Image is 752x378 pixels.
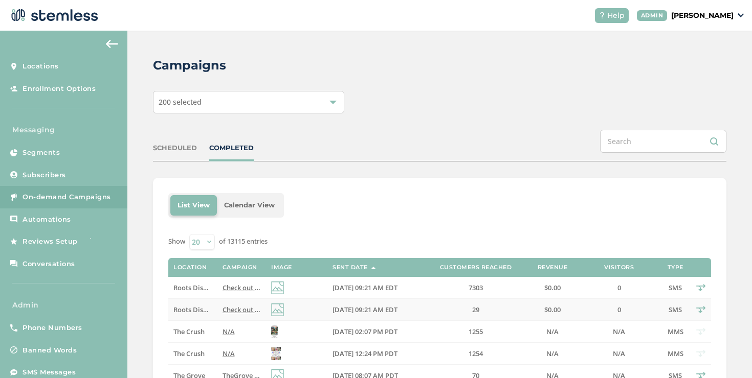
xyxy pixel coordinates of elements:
[333,305,397,314] span: [DATE] 09:21 AM EDT
[544,305,561,314] span: $0.00
[583,327,655,336] label: N/A
[613,327,625,336] span: N/A
[23,323,82,333] span: Phone Numbers
[173,264,207,271] label: Location
[153,143,197,153] div: SCHEDULED
[583,349,655,358] label: N/A
[173,327,205,336] span: The Crush
[223,305,393,314] span: Check out our new deals at Roots! Reply END to cancel
[173,283,212,292] label: Roots Dispensary - Rec
[613,349,625,358] span: N/A
[532,305,573,314] label: $0.00
[583,305,655,314] label: 0
[637,10,668,21] div: ADMIN
[23,61,59,72] span: Locations
[599,12,605,18] img: icon-help-white-03924b79.svg
[168,237,185,247] label: Show
[607,10,625,21] span: Help
[223,349,235,358] span: N/A
[544,283,561,292] span: $0.00
[669,283,682,292] span: SMS
[430,305,522,314] label: 29
[333,283,419,292] label: 09/16/2025 09:21 AM EDT
[159,97,202,107] span: 200 selected
[701,329,752,378] iframe: Chat Widget
[546,327,559,336] span: N/A
[23,84,96,94] span: Enrollment Options
[271,264,292,271] label: Image
[333,349,419,358] label: 09/15/2025 12:24 PM PDT
[8,5,98,26] img: logo-dark-0685b13c.svg
[23,259,75,269] span: Conversations
[469,349,483,358] span: 1254
[209,143,254,153] div: COMPLETED
[23,367,76,377] span: SMS Messages
[23,192,111,202] span: On-demand Campaigns
[532,349,573,358] label: N/A
[271,281,284,294] img: icon-img-d887fa0c.svg
[219,237,268,247] label: of 13115 entries
[170,195,217,216] li: List View
[23,148,60,158] span: Segments
[617,283,621,292] span: 0
[430,283,522,292] label: 7303
[85,231,106,252] img: glitter-stars-b7820f95.gif
[223,283,393,292] span: Check out our new deals at Roots! Reply END to cancel
[333,305,419,314] label: 09/16/2025 09:21 AM EDT
[333,349,397,358] span: [DATE] 12:24 PM PDT
[671,10,734,21] p: [PERSON_NAME]
[333,327,419,336] label: 09/15/2025 02:07 PM PDT
[271,303,284,316] img: icon-img-d887fa0c.svg
[668,264,683,271] label: Type
[440,264,512,271] label: Customers Reached
[546,349,559,358] span: N/A
[469,327,483,336] span: 1255
[153,56,226,75] h2: Campaigns
[223,349,261,358] label: N/A
[173,349,205,358] span: The Crush
[538,264,568,271] label: Revenue
[371,267,376,269] img: icon-sort-1e1d7615.svg
[665,349,685,358] label: MMS
[173,283,245,292] span: Roots Dispensary - Rec
[333,283,397,292] span: [DATE] 09:21 AM EDT
[217,195,282,216] li: Calendar View
[583,283,655,292] label: 0
[617,305,621,314] span: 0
[665,283,685,292] label: SMS
[271,347,281,360] img: uRzyzNe8DErPfaMORNnhjWfAqAK8xZCKxA.jpg
[223,327,235,336] span: N/A
[665,305,685,314] label: SMS
[173,305,248,314] span: Roots Dispensary - Med
[173,305,212,314] label: Roots Dispensary - Med
[430,327,522,336] label: 1255
[333,264,368,271] label: Sent Date
[173,349,212,358] label: The Crush
[223,283,261,292] label: Check out our new deals at Roots! Reply END to cancel
[665,327,685,336] label: MMS
[333,327,397,336] span: [DATE] 02:07 PM PDT
[430,349,522,358] label: 1254
[668,349,683,358] span: MMS
[23,345,77,356] span: Banned Words
[600,130,726,153] input: Search
[223,305,261,314] label: Check out our new deals at Roots! Reply END to cancel
[23,170,66,180] span: Subscribers
[469,283,483,292] span: 7303
[173,327,212,336] label: The Crush
[472,305,479,314] span: 29
[669,305,682,314] span: SMS
[532,327,573,336] label: N/A
[271,325,278,338] img: IUhBgkBPfWoAF3TjRRu10ywEi9AEuXlTg76VY.jpg
[738,13,744,17] img: icon_down-arrow-small-66adaf34.svg
[604,264,634,271] label: Visitors
[532,283,573,292] label: $0.00
[668,327,683,336] span: MMS
[23,237,78,247] span: Reviews Setup
[223,264,257,271] label: Campaign
[106,40,118,48] img: icon-arrow-back-accent-c549486e.svg
[223,327,261,336] label: N/A
[23,215,71,225] span: Automations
